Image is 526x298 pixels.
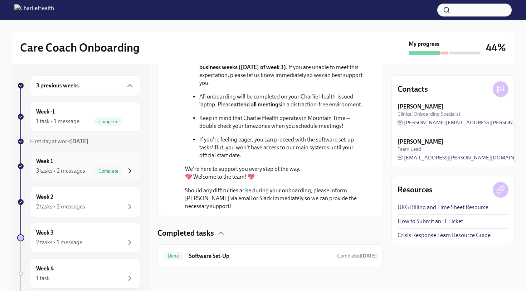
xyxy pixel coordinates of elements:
[36,157,53,165] h6: Week 1
[185,187,365,210] p: Should any difficulties arise during your onboarding, please inform [PERSON_NAME] via email or Sl...
[94,168,123,174] span: Complete
[17,187,140,217] a: Week 22 tasks • 2 messages
[398,103,443,111] strong: [PERSON_NAME]
[185,165,365,181] p: We're here to support you every step of the way. 💖 Welcome to the team! 💖
[486,41,506,54] h3: 44%
[398,203,488,211] a: UKG Billing and Time Sheet Resource
[30,75,140,96] div: 3 previous weeks
[17,138,140,145] a: First day at work[DATE]
[20,40,140,55] h2: Care Coach Onboarding
[17,259,140,289] a: Week 41 task
[337,253,377,259] span: Completed
[36,108,55,116] h6: Week -1
[36,274,50,282] div: 1 task
[398,217,463,225] a: How to Submit an IT Ticket
[164,253,183,259] span: Done
[398,184,433,195] h4: Resources
[36,82,79,90] h6: 3 previous weeks
[398,138,443,146] strong: [PERSON_NAME]
[17,151,140,181] a: Week 13 tasks • 2 messagesComplete
[94,119,123,124] span: Complete
[36,117,79,125] div: 1 task • 1 message
[199,56,365,87] p: Your onboarding process is designed to be . If you are unable to meet this expectation, please le...
[409,40,439,48] strong: My progress
[36,193,53,201] h6: Week 2
[36,265,54,273] h6: Week 4
[199,56,351,71] strong: completed within 3 business weeks ([DATE] of week 3)
[14,4,54,16] img: CharlieHealth
[164,250,377,262] a: DoneSoftware Set-UpCompleted[DATE]
[361,253,377,259] strong: [DATE]
[157,228,214,239] h4: Completed tasks
[17,223,140,253] a: Week 32 tasks • 1 message
[36,229,54,237] h6: Week 3
[17,102,140,132] a: Week -11 task • 1 messageComplete
[234,101,281,108] strong: attend all meetings
[398,231,491,239] a: Crisis Response Team Resource Guide
[398,146,421,153] span: Team Lead
[199,136,365,159] p: If you're feeling eager, you can proceed with the software set-up tasks! But, you won't have acce...
[30,138,88,145] span: First day at work
[398,111,461,117] span: Clinical Onboarding Specialist
[189,252,331,260] h6: Software Set-Up
[337,253,377,259] span: August 18th, 2025 10:40
[199,93,365,109] p: All onboarding will be completed on your Charlie Health-issued laptop. Please in a distraction-fr...
[70,138,88,145] strong: [DATE]
[157,228,383,239] div: Completed tasks
[36,203,85,211] div: 2 tasks • 2 messages
[36,239,82,246] div: 2 tasks • 1 message
[36,167,85,175] div: 3 tasks • 2 messages
[398,84,428,95] h4: Contacts
[199,114,365,130] p: Keep in mind that Charlie Health operates in Mountain Time -- double check your timezones when yo...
